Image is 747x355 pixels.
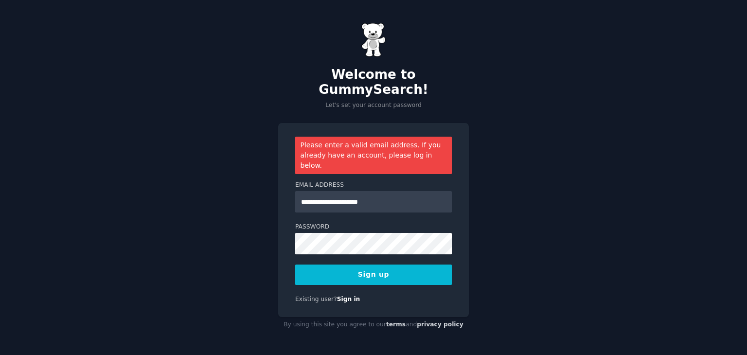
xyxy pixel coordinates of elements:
[295,137,452,174] div: Please enter a valid email address. If you already have an account, please log in below.
[417,321,463,328] a: privacy policy
[386,321,406,328] a: terms
[295,296,337,302] span: Existing user?
[361,23,386,57] img: Gummy Bear
[278,317,469,333] div: By using this site you agree to our and
[295,223,452,231] label: Password
[278,67,469,98] h2: Welcome to GummySearch!
[295,265,452,285] button: Sign up
[295,181,452,190] label: Email Address
[278,101,469,110] p: Let's set your account password
[337,296,360,302] a: Sign in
